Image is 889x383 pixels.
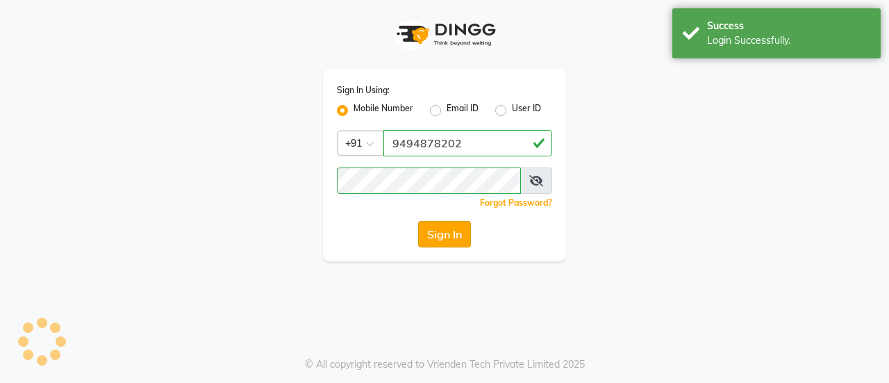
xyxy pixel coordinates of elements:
[337,84,390,97] label: Sign In Using:
[480,197,552,208] a: Forgot Password?
[707,33,870,48] div: Login Successfully.
[418,221,471,247] button: Sign In
[337,168,521,194] input: Username
[512,102,541,119] label: User ID
[447,102,479,119] label: Email ID
[354,102,413,119] label: Mobile Number
[383,130,552,156] input: Username
[707,19,870,33] div: Success
[389,14,500,55] img: logo1.svg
